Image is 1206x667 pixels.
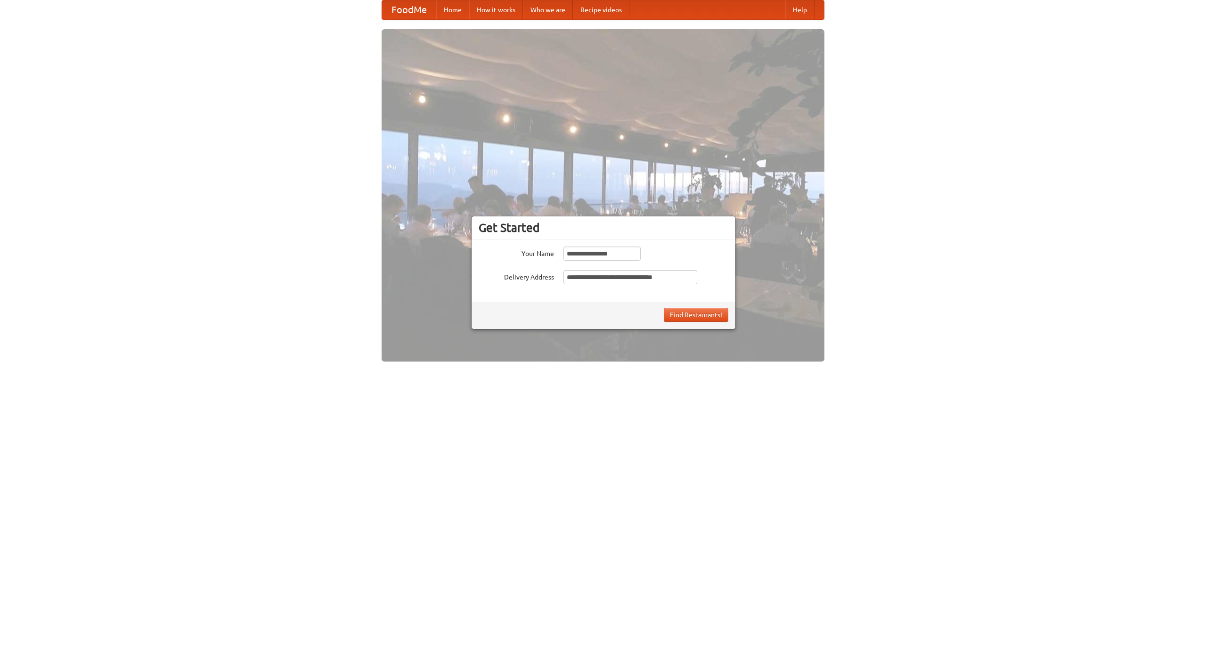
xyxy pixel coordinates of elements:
a: Recipe videos [573,0,629,19]
button: Find Restaurants! [664,308,728,322]
label: Delivery Address [479,270,554,282]
a: FoodMe [382,0,436,19]
h3: Get Started [479,221,728,235]
a: Home [436,0,469,19]
a: How it works [469,0,523,19]
a: Help [785,0,815,19]
a: Who we are [523,0,573,19]
label: Your Name [479,247,554,258]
